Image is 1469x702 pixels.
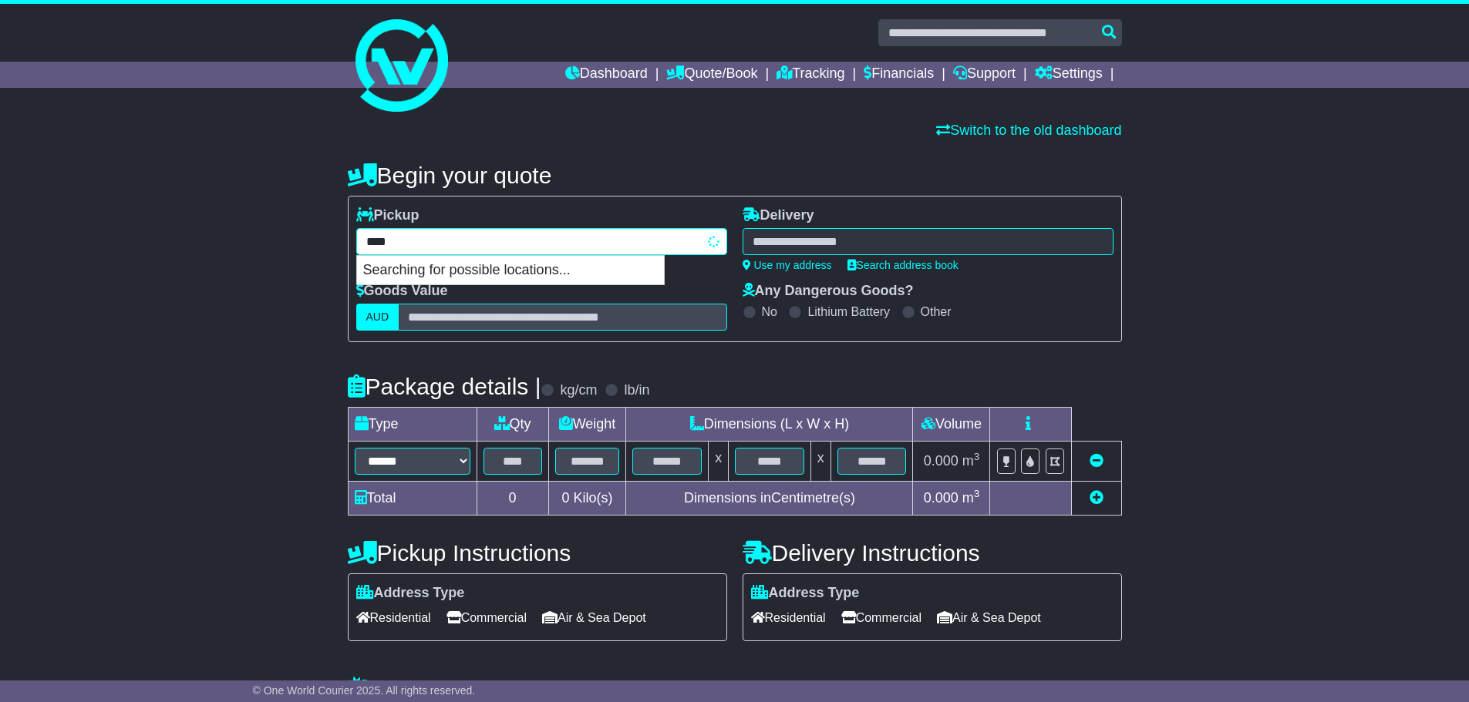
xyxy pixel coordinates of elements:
label: Address Type [356,585,465,602]
a: Switch to the old dashboard [936,123,1121,138]
h4: Package details | [348,374,541,399]
span: Commercial [446,606,527,630]
span: 0.000 [924,453,959,469]
h4: Delivery Instructions [743,540,1122,566]
span: m [962,453,980,469]
label: AUD [356,304,399,331]
h4: Pickup Instructions [348,540,727,566]
td: Type [348,408,477,442]
sup: 3 [974,451,980,462]
a: Search address book [847,259,959,271]
label: Delivery [743,207,814,224]
span: Commercial [841,606,921,630]
td: x [810,442,831,482]
label: No [762,304,777,319]
td: Dimensions (L x W x H) [626,408,913,442]
a: Tracking [777,62,844,88]
a: Support [953,62,1016,88]
a: Quote/Book [666,62,757,88]
td: Kilo(s) [548,482,626,516]
a: Remove this item [1090,453,1103,469]
h4: Begin your quote [348,163,1122,188]
td: 0 [477,482,548,516]
span: Residential [751,606,826,630]
span: Residential [356,606,431,630]
span: 0 [561,490,569,506]
a: Settings [1035,62,1103,88]
td: Weight [548,408,626,442]
sup: 3 [974,488,980,499]
span: Air & Sea Depot [937,606,1041,630]
td: x [709,442,729,482]
span: 0.000 [924,490,959,506]
td: Total [348,482,477,516]
label: Other [921,304,952,319]
td: Qty [477,408,548,442]
span: © One World Courier 2025. All rights reserved. [253,684,476,697]
td: Dimensions in Centimetre(s) [626,482,913,516]
label: lb/in [624,382,649,399]
a: Dashboard [565,62,648,88]
label: Any Dangerous Goods? [743,283,914,300]
p: Searching for possible locations... [357,256,664,285]
td: Volume [913,408,990,442]
label: Pickup [356,207,419,224]
label: kg/cm [560,382,597,399]
a: Financials [864,62,934,88]
a: Add new item [1090,490,1103,506]
span: Air & Sea Depot [542,606,646,630]
h4: Warranty & Insurance [348,676,1122,701]
label: Goods Value [356,283,448,300]
typeahead: Please provide city [356,228,727,255]
label: Address Type [751,585,860,602]
span: m [962,490,980,506]
a: Use my address [743,259,832,271]
label: Lithium Battery [807,304,890,319]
